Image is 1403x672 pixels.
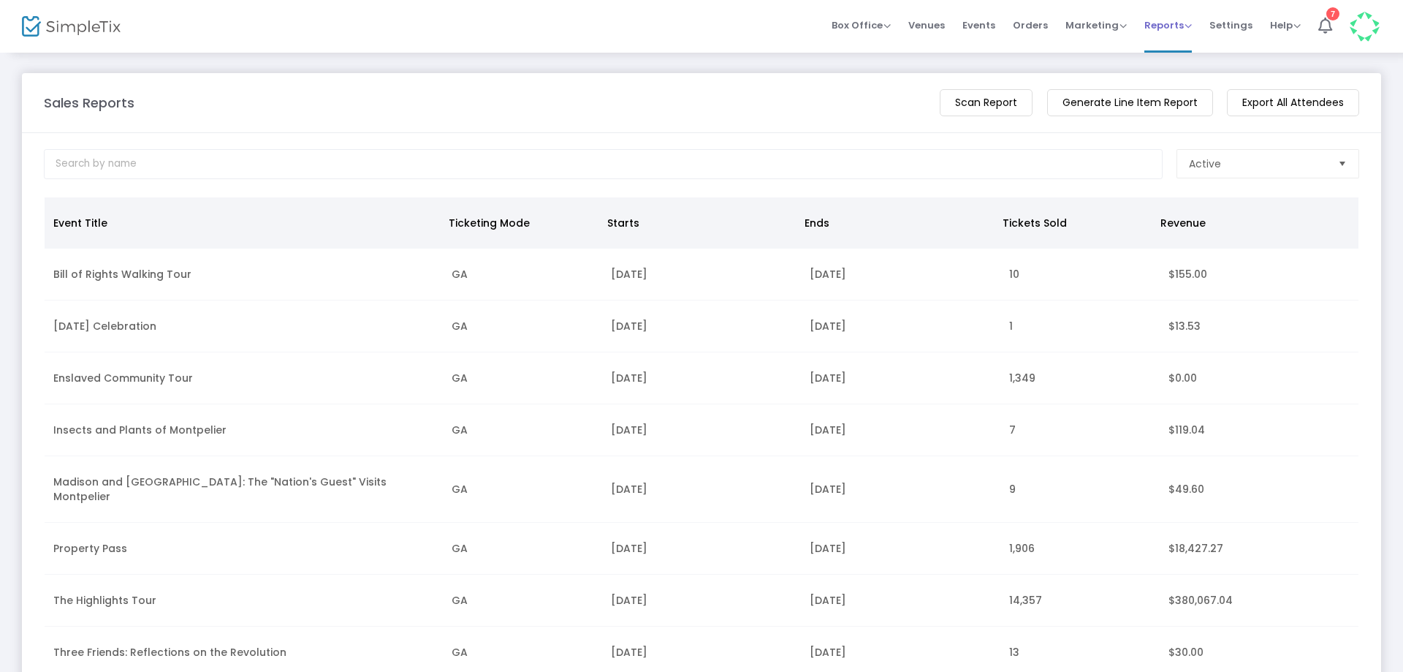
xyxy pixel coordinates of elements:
[801,352,1000,404] td: [DATE]
[1160,249,1358,301] td: $155.00
[44,93,134,113] m-panel-title: Sales Reports
[1000,404,1160,456] td: 7
[1160,216,1206,230] span: Revenue
[443,523,602,575] td: GA
[602,352,801,404] td: [DATE]
[602,575,801,627] td: [DATE]
[602,456,801,523] td: [DATE]
[1000,575,1160,627] td: 14,357
[1000,249,1160,301] td: 10
[1160,523,1358,575] td: $18,427.27
[1160,456,1358,523] td: $49.60
[1332,150,1353,178] button: Select
[44,149,1163,179] input: Search by name
[443,301,602,352] td: GA
[801,404,1000,456] td: [DATE]
[443,352,602,404] td: GA
[801,523,1000,575] td: [DATE]
[45,301,443,352] td: [DATE] Celebration
[443,456,602,523] td: GA
[908,7,945,44] span: Venues
[832,18,891,32] span: Box Office
[801,249,1000,301] td: [DATE]
[1209,7,1252,44] span: Settings
[1013,7,1048,44] span: Orders
[440,197,598,249] th: Ticketing Mode
[598,197,796,249] th: Starts
[801,575,1000,627] td: [DATE]
[1000,523,1160,575] td: 1,906
[1160,352,1358,404] td: $0.00
[1189,156,1221,171] span: Active
[1000,301,1160,352] td: 1
[1065,18,1127,32] span: Marketing
[796,197,994,249] th: Ends
[801,301,1000,352] td: [DATE]
[994,197,1152,249] th: Tickets Sold
[443,404,602,456] td: GA
[45,456,443,523] td: Madison and [GEOGRAPHIC_DATA]: The "Nation's Guest" Visits Montpelier
[443,575,602,627] td: GA
[45,352,443,404] td: Enslaved Community Tour
[45,523,443,575] td: Property Pass
[45,197,440,249] th: Event Title
[1000,456,1160,523] td: 9
[1160,404,1358,456] td: $119.04
[602,301,801,352] td: [DATE]
[1270,18,1301,32] span: Help
[1160,575,1358,627] td: $380,067.04
[45,575,443,627] td: The Highlights Tour
[45,249,443,301] td: Bill of Rights Walking Tour
[602,249,801,301] td: [DATE]
[602,404,801,456] td: [DATE]
[940,89,1033,116] m-button: Scan Report
[962,7,995,44] span: Events
[1160,301,1358,352] td: $13.53
[1047,89,1213,116] m-button: Generate Line Item Report
[1227,89,1359,116] m-button: Export All Attendees
[45,404,443,456] td: Insects and Plants of Montpelier
[1000,352,1160,404] td: 1,349
[801,456,1000,523] td: [DATE]
[1144,18,1192,32] span: Reports
[443,249,602,301] td: GA
[1326,7,1339,20] div: 7
[602,523,801,575] td: [DATE]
